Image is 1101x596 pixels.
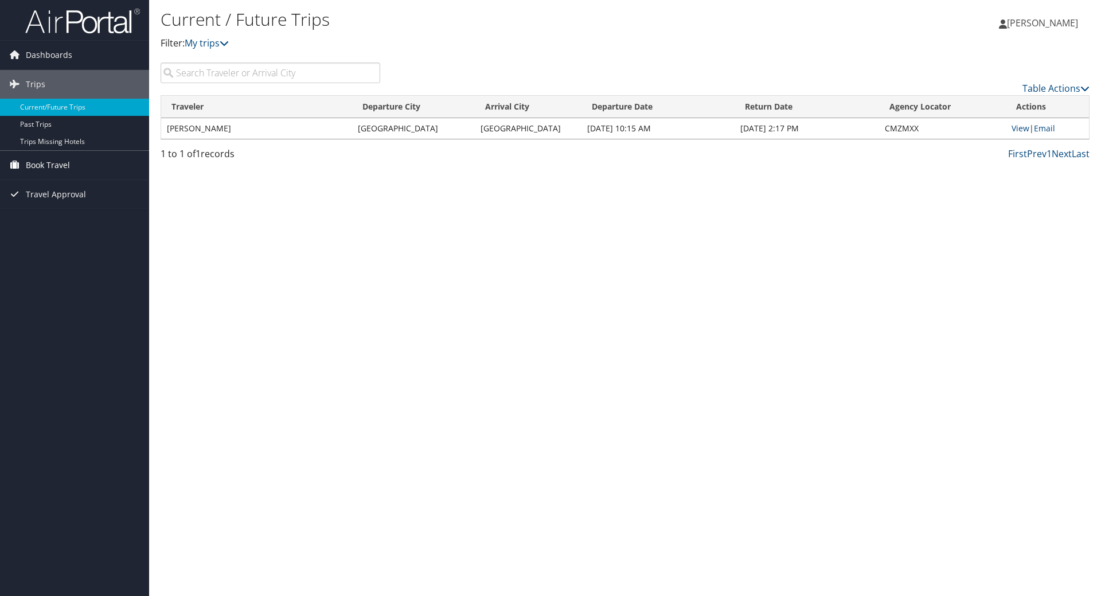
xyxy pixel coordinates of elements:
a: View [1012,123,1029,134]
span: Travel Approval [26,180,86,209]
td: | [1006,118,1089,139]
span: Trips [26,70,45,99]
a: First [1008,147,1027,160]
span: 1 [196,147,201,160]
th: Arrival City: activate to sort column ascending [475,96,582,118]
a: Prev [1027,147,1047,160]
a: Email [1034,123,1055,134]
img: airportal-logo.png [25,7,140,34]
span: [PERSON_NAME] [1007,17,1078,29]
td: [DATE] 10:15 AM [581,118,735,139]
a: Table Actions [1022,82,1090,95]
span: Book Travel [26,151,70,180]
th: Actions [1006,96,1089,118]
th: Agency Locator: activate to sort column ascending [879,96,1006,118]
td: CMZMXX [879,118,1006,139]
div: 1 to 1 of records [161,147,380,166]
th: Departure City: activate to sort column ascending [352,96,474,118]
p: Filter: [161,36,780,51]
a: My trips [185,37,229,49]
input: Search Traveler or Arrival City [161,63,380,83]
td: [PERSON_NAME] [161,118,352,139]
a: Next [1052,147,1072,160]
th: Departure Date: activate to sort column descending [581,96,735,118]
td: [GEOGRAPHIC_DATA] [475,118,582,139]
th: Traveler: activate to sort column ascending [161,96,352,118]
th: Return Date: activate to sort column ascending [735,96,879,118]
h1: Current / Future Trips [161,7,780,32]
a: 1 [1047,147,1052,160]
a: [PERSON_NAME] [999,6,1090,40]
td: [DATE] 2:17 PM [735,118,879,139]
td: [GEOGRAPHIC_DATA] [352,118,474,139]
span: Dashboards [26,41,72,69]
a: Last [1072,147,1090,160]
